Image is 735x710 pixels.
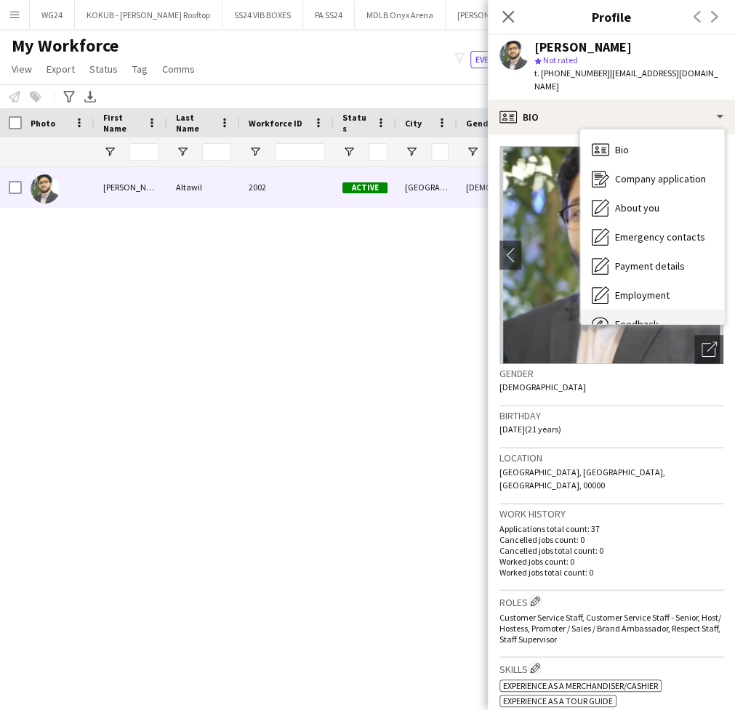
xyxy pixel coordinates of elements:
[240,167,334,207] div: 2002
[470,51,543,68] button: Everyone8,545
[129,143,158,161] input: First Name Filter Input
[615,318,659,331] span: Feedback
[466,145,479,158] button: Open Filter Menu
[431,143,449,161] input: City Filter Input
[534,68,718,92] span: | [EMAIL_ADDRESS][DOMAIN_NAME]
[499,534,723,545] p: Cancelled jobs count: 0
[342,145,356,158] button: Open Filter Menu
[405,118,422,129] span: City
[580,222,724,251] div: Emergency contacts
[580,251,724,281] div: Payment details
[499,507,723,520] h3: Work history
[355,1,446,29] button: MDLB Onyx Arena
[81,88,99,105] app-action-btn: Export XLSX
[503,695,613,706] span: Experience as a Tour Guide
[369,143,387,161] input: Status Filter Input
[249,118,302,129] span: Workforce ID
[95,167,167,207] div: [PERSON_NAME]
[615,259,685,273] span: Payment details
[446,1,569,29] button: [PERSON_NAME] UPDATED
[222,1,303,29] button: SS24 VIB BOXES
[6,60,38,78] a: View
[457,167,531,207] div: [DEMOGRAPHIC_DATA]
[167,167,240,207] div: Altawil
[342,112,370,134] span: Status
[103,145,116,158] button: Open Filter Menu
[499,556,723,567] p: Worked jobs count: 0
[303,1,355,29] button: PA SS24
[580,281,724,310] div: Employment
[499,409,723,422] h3: Birthday
[615,289,670,302] span: Employment
[12,62,32,76] span: View
[503,680,658,691] span: Experience as a Merchandiser/Cashier
[534,41,632,54] div: [PERSON_NAME]
[176,145,189,158] button: Open Filter Menu
[75,1,222,29] button: KOKUB - [PERSON_NAME] Rooftop
[488,7,735,26] h3: Profile
[499,567,723,578] p: Worked jobs total count: 0
[202,143,231,161] input: Last Name Filter Input
[84,60,124,78] a: Status
[615,143,629,156] span: Bio
[30,1,75,29] button: WG24
[31,174,60,203] img: Abdullah Altawil
[499,594,723,609] h3: Roles
[132,62,148,76] span: Tag
[615,172,706,185] span: Company application
[499,382,586,392] span: [DEMOGRAPHIC_DATA]
[499,661,723,676] h3: Skills
[89,62,118,76] span: Status
[499,523,723,534] p: Applications total count: 37
[275,143,325,161] input: Workforce ID Filter Input
[499,424,561,435] span: [DATE] (21 years)
[615,230,705,243] span: Emergency contacts
[162,62,195,76] span: Comms
[499,545,723,556] p: Cancelled jobs total count: 0
[12,35,119,57] span: My Workforce
[534,68,610,78] span: t. [PHONE_NUMBER]
[60,88,78,105] app-action-btn: Advanced filters
[499,451,723,464] h3: Location
[41,60,81,78] a: Export
[466,118,497,129] span: Gender
[499,467,665,491] span: [GEOGRAPHIC_DATA], [GEOGRAPHIC_DATA], [GEOGRAPHIC_DATA], 00000
[499,367,723,380] h3: Gender
[249,145,262,158] button: Open Filter Menu
[580,310,724,339] div: Feedback
[156,60,201,78] a: Comms
[405,145,418,158] button: Open Filter Menu
[342,182,387,193] span: Active
[694,335,723,364] div: Open photos pop-in
[580,193,724,222] div: About you
[488,100,735,134] div: Bio
[615,201,659,214] span: About you
[580,135,724,164] div: Bio
[543,55,578,65] span: Not rated
[176,112,214,134] span: Last Name
[103,112,141,134] span: First Name
[126,60,153,78] a: Tag
[580,164,724,193] div: Company application
[47,62,75,76] span: Export
[31,118,55,129] span: Photo
[499,612,721,645] span: Customer Service Staff, Customer Service Staff - Senior, Host/ Hostess, Promoter / Sales / Brand ...
[396,167,457,207] div: [GEOGRAPHIC_DATA]
[499,146,723,364] img: Crew avatar or photo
